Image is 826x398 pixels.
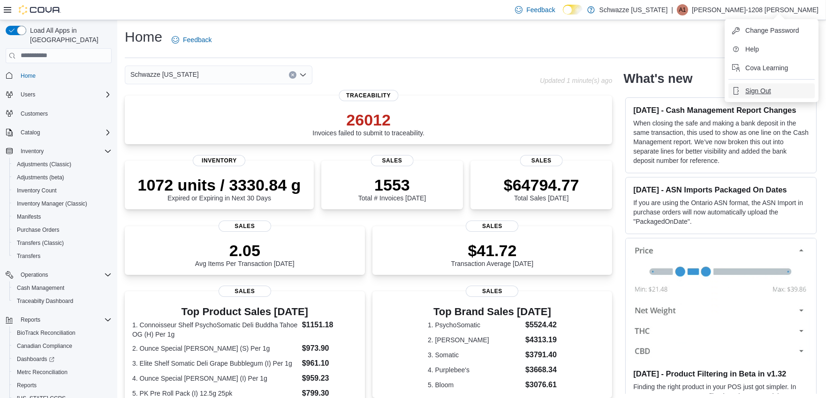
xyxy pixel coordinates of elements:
[623,71,692,86] h2: What's new
[677,4,688,15] div: Arthur-1208 Emsley
[13,340,112,352] span: Canadian Compliance
[138,176,301,194] p: 1072 units / 3330.84 g
[9,379,115,392] button: Reports
[17,70,112,81] span: Home
[17,269,112,280] span: Operations
[13,198,112,209] span: Inventory Manager (Classic)
[13,211,112,222] span: Manifests
[428,320,522,330] dt: 1. PsychoSomatic
[633,185,809,194] h3: [DATE] - ASN Imports Packaged On Dates
[13,251,44,262] a: Transfers
[17,161,71,168] span: Adjustments (Classic)
[13,380,40,391] a: Reports
[13,354,112,365] span: Dashboards
[302,358,357,369] dd: $961.10
[2,145,115,158] button: Inventory
[679,4,686,15] span: A1
[17,108,52,119] a: Customers
[13,282,112,294] span: Cash Management
[21,147,44,155] span: Inventory
[9,197,115,210] button: Inventory Manager (Classic)
[17,146,47,157] button: Inventory
[195,241,295,267] div: Avg Items Per Transaction [DATE]
[21,91,35,98] span: Users
[540,77,612,84] p: Updated 1 minute(s) ago
[302,373,357,384] dd: $959.23
[13,172,68,183] a: Adjustments (beta)
[21,72,36,80] span: Home
[13,198,91,209] a: Inventory Manager (Classic)
[168,30,215,49] a: Feedback
[17,369,68,376] span: Metrc Reconciliation
[17,146,112,157] span: Inventory
[17,297,73,305] span: Traceabilty Dashboard
[428,380,522,390] dt: 5. Bloom
[312,111,424,129] p: 26012
[132,389,298,398] dt: 5. PK Pre Roll Pack (I) 12.5g 25pk
[339,90,398,101] span: Traceability
[633,369,809,378] h3: [DATE] - Product Filtering in Beta in v1.32
[9,326,115,339] button: BioTrack Reconciliation
[504,176,579,194] p: $64794.77
[17,329,76,337] span: BioTrack Reconciliation
[13,185,112,196] span: Inventory Count
[9,295,115,308] button: Traceabilty Dashboard
[21,271,48,279] span: Operations
[13,172,112,183] span: Adjustments (beta)
[299,71,307,79] button: Open list of options
[17,284,64,292] span: Cash Management
[13,380,112,391] span: Reports
[21,129,40,136] span: Catalog
[9,171,115,184] button: Adjustments (beta)
[17,174,64,181] span: Adjustments (beta)
[745,26,799,35] span: Change Password
[526,5,555,15] span: Feedback
[13,185,61,196] a: Inventory Count
[745,63,788,73] span: Cova Learning
[371,155,414,166] span: Sales
[9,223,115,236] button: Purchase Orders
[130,69,199,80] span: Schwazze [US_STATE]
[525,364,557,376] dd: $3668.34
[466,221,518,232] span: Sales
[26,26,112,44] span: Load All Apps in [GEOGRAPHIC_DATA]
[13,224,112,236] span: Purchase Orders
[21,316,40,324] span: Reports
[132,359,298,368] dt: 3. Elite Shelf Somatic Deli Grape Bubblegum (I) Per 1g
[511,0,559,19] a: Feedback
[17,127,44,138] button: Catalog
[13,327,112,339] span: BioTrack Reconciliation
[13,251,112,262] span: Transfers
[13,295,77,307] a: Traceabilty Dashboard
[132,306,357,317] h3: Top Product Sales [DATE]
[17,187,57,194] span: Inventory Count
[132,344,298,353] dt: 2. Ounce Special [PERSON_NAME] (S) Per 1g
[563,5,583,15] input: Dark Mode
[125,28,162,46] h1: Home
[17,342,72,350] span: Canadian Compliance
[9,353,115,366] a: Dashboards
[2,313,115,326] button: Reports
[17,226,60,234] span: Purchase Orders
[525,319,557,331] dd: $5524.42
[19,5,61,15] img: Cova
[13,282,68,294] a: Cash Management
[2,107,115,120] button: Customers
[13,224,63,236] a: Purchase Orders
[451,241,534,267] div: Transaction Average [DATE]
[525,349,557,361] dd: $3791.40
[183,35,212,44] span: Feedback
[17,269,52,280] button: Operations
[17,252,40,260] span: Transfers
[219,221,271,232] span: Sales
[428,350,522,360] dt: 3. Somatic
[17,108,112,119] span: Customers
[138,176,301,202] div: Expired or Expiring in Next 30 Days
[13,211,45,222] a: Manifests
[17,127,112,138] span: Catalog
[17,89,39,100] button: Users
[9,210,115,223] button: Manifests
[599,4,668,15] p: Schwazze [US_STATE]
[9,236,115,250] button: Transfers (Classic)
[17,355,54,363] span: Dashboards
